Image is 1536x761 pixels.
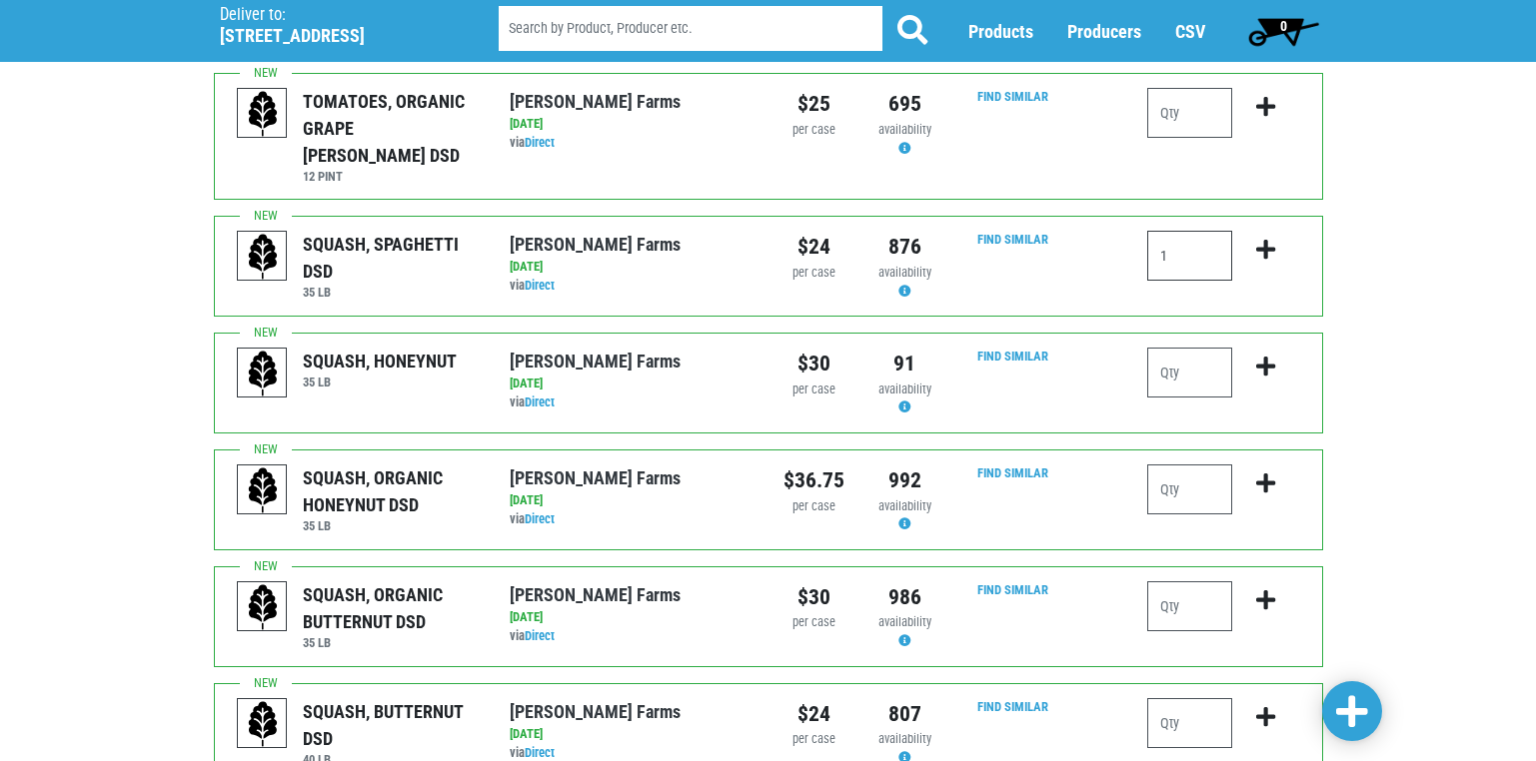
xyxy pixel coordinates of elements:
div: SQUASH, SPAGHETTI DSD [303,231,480,285]
h5: [STREET_ADDRESS] [220,25,448,47]
div: [DATE] [510,491,753,510]
a: Direct [525,278,555,293]
a: Find Similar [977,582,1048,597]
a: [PERSON_NAME] Farms [510,584,681,605]
a: [PERSON_NAME] Farms [510,234,681,255]
div: 807 [874,698,935,730]
input: Qty [1147,88,1232,138]
div: [DATE] [510,375,753,393]
a: Direct [525,628,555,643]
div: $24 [783,698,844,730]
img: placeholder-variety-43d6402dacf2d531de610a020419775a.svg [238,89,288,139]
h6: 35 LB [303,375,457,389]
div: [DATE] [510,115,753,134]
span: availability [878,498,931,513]
img: placeholder-variety-43d6402dacf2d531de610a020419775a.svg [238,582,288,632]
div: TOMATOES, ORGANIC GRAPE [PERSON_NAME] DSD [303,88,480,169]
div: 91 [874,348,935,380]
input: Qty [1147,464,1232,514]
a: Products [968,21,1033,42]
div: [DATE] [510,725,753,744]
a: CSV [1175,21,1205,42]
div: via [510,627,753,646]
p: Deliver to: [220,5,448,25]
input: Search by Product, Producer etc. [499,6,882,51]
input: Qty [1147,231,1232,281]
a: Find Similar [977,89,1048,104]
img: placeholder-variety-43d6402dacf2d531de610a020419775a.svg [238,465,288,515]
div: per case [783,121,844,140]
div: 695 [874,88,935,120]
span: availability [878,122,931,137]
div: $24 [783,231,844,263]
h6: 35 LB [303,635,480,650]
div: per case [783,380,844,399]
div: SQUASH, ORGANIC BUTTERNUT DSD [303,581,480,635]
a: Direct [525,745,555,760]
div: SQUASH, ORGANIC HONEYNUT DSD [303,464,480,518]
a: Find Similar [977,349,1048,364]
div: 876 [874,231,935,263]
div: via [510,134,753,153]
a: [PERSON_NAME] Farms [510,91,681,112]
input: Qty [1147,348,1232,397]
a: [PERSON_NAME] Farms [510,351,681,372]
a: Find Similar [977,465,1048,480]
div: per case [783,264,844,283]
a: Direct [525,511,555,526]
div: $30 [783,348,844,380]
h6: 35 LB [303,285,480,300]
div: per case [783,730,844,749]
input: Qty [1147,698,1232,748]
a: Producers [1067,21,1141,42]
div: 992 [874,464,935,496]
span: availability [878,731,931,746]
a: Find Similar [977,232,1048,247]
div: $30 [783,581,844,613]
span: availability [878,614,931,629]
img: placeholder-variety-43d6402dacf2d531de610a020419775a.svg [238,349,288,398]
div: 986 [874,581,935,613]
img: placeholder-variety-43d6402dacf2d531de610a020419775a.svg [238,232,288,282]
div: [DATE] [510,608,753,627]
a: 0 [1239,11,1328,51]
div: $36.75 [783,464,844,496]
a: Find Similar [977,699,1048,714]
h6: 12 PINT [303,169,480,184]
div: via [510,277,753,296]
div: via [510,393,753,412]
div: via [510,510,753,529]
div: per case [783,613,844,632]
a: Direct [525,135,555,150]
a: Direct [525,394,555,409]
span: availability [878,381,931,396]
div: [DATE] [510,258,753,277]
div: $25 [783,88,844,120]
a: [PERSON_NAME] Farms [510,467,681,488]
div: per case [783,497,844,516]
h6: 35 LB [303,518,480,533]
a: [PERSON_NAME] Farms [510,701,681,722]
img: placeholder-variety-43d6402dacf2d531de610a020419775a.svg [238,699,288,749]
input: Qty [1147,581,1232,631]
div: SQUASH, HONEYNUT [303,348,457,375]
span: 0 [1280,18,1287,34]
span: availability [878,265,931,280]
div: SQUASH, BUTTERNUT DSD [303,698,480,752]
